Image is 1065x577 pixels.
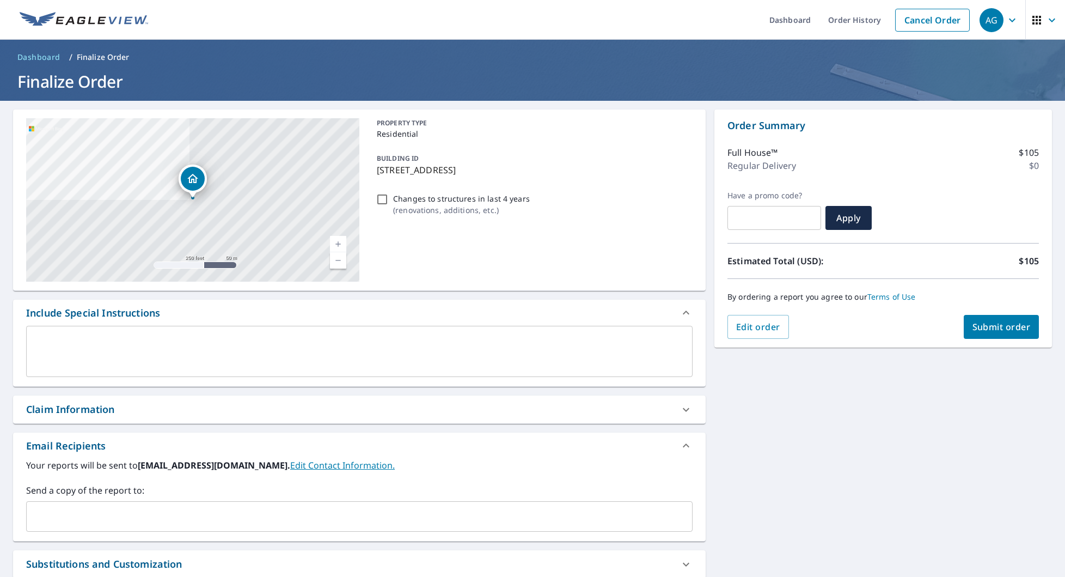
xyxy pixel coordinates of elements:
p: Full House™ [727,146,778,159]
p: Changes to structures in last 4 years [393,193,530,204]
span: Submit order [972,321,1031,333]
div: AG [980,8,1003,32]
div: Claim Information [13,396,706,423]
span: Edit order [736,321,780,333]
img: EV Logo [20,12,148,28]
p: Residential [377,128,688,139]
p: PROPERTY TYPE [377,118,688,128]
li: / [69,51,72,64]
a: EditContactInfo [290,459,395,471]
p: $105 [1019,254,1039,268]
a: Dashboard [13,48,65,66]
label: Have a promo code? [727,191,821,201]
p: BUILDING ID [377,154,419,163]
p: Order Summary [727,118,1039,133]
p: [STREET_ADDRESS] [377,163,688,177]
p: $0 [1029,159,1039,172]
a: Terms of Use [867,291,916,302]
a: Cancel Order [895,9,970,32]
div: Include Special Instructions [26,306,160,320]
nav: breadcrumb [13,48,1052,66]
div: Dropped pin, building 1, Residential property, 6812 Antrim Rd Minneapolis, MN 55439 [179,165,207,198]
div: Claim Information [26,402,115,417]
b: [EMAIL_ADDRESS][DOMAIN_NAME]. [138,459,290,471]
div: Include Special Instructions [13,300,706,326]
p: $105 [1019,146,1039,159]
button: Apply [825,206,872,230]
div: Email Recipients [26,439,106,453]
label: Your reports will be sent to [26,459,693,472]
button: Submit order [964,315,1039,339]
p: Estimated Total (USD): [727,254,883,268]
a: Current Level 17, Zoom In [330,236,346,252]
div: Email Recipients [13,433,706,459]
p: Finalize Order [77,52,130,63]
p: Regular Delivery [727,159,796,172]
button: Edit order [727,315,789,339]
span: Dashboard [17,52,60,63]
p: By ordering a report you agree to our [727,292,1039,302]
h1: Finalize Order [13,70,1052,93]
p: ( renovations, additions, etc. ) [393,204,530,216]
span: Apply [834,212,863,224]
a: Current Level 17, Zoom Out [330,252,346,269]
label: Send a copy of the report to: [26,484,693,497]
div: Substitutions and Customization [26,557,182,572]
